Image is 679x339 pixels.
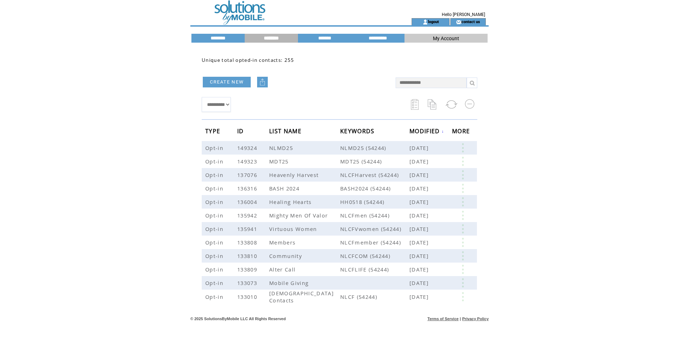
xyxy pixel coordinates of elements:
[205,185,225,192] span: Opt-in
[205,266,225,273] span: Opt-in
[461,19,480,24] a: contact us
[237,125,246,139] span: ID
[340,171,409,178] span: NLCFHarvest (54244)
[340,212,409,219] span: NLCFmen (54244)
[269,225,319,232] span: Virtuous Women
[409,279,430,286] span: [DATE]
[269,125,303,139] span: LIST NAME
[205,144,225,151] span: Opt-in
[205,212,225,219] span: Opt-in
[269,290,334,304] span: [DEMOGRAPHIC_DATA] Contacts
[205,293,225,300] span: Opt-in
[340,293,409,300] span: NLCF (54244)
[409,198,430,205] span: [DATE]
[462,317,489,321] a: Privacy Policy
[409,225,430,232] span: [DATE]
[409,252,430,259] span: [DATE]
[205,225,225,232] span: Opt-in
[205,158,225,165] span: Opt-in
[460,317,461,321] span: |
[409,266,430,273] span: [DATE]
[190,317,286,321] span: © 2025 SolutionsByMobile LLC All Rights Reserved
[423,19,428,25] img: account_icon.gif
[409,144,430,151] span: [DATE]
[269,279,310,286] span: Mobile Giving
[237,225,259,232] span: 135941
[269,185,301,192] span: BASH 2024
[340,158,409,165] span: MDT25 (54244)
[409,158,430,165] span: [DATE]
[269,212,330,219] span: Mighty Men Of Valor
[205,252,225,259] span: Opt-in
[269,198,314,205] span: Healing Hearts
[205,129,222,133] a: TYPE
[237,129,246,133] a: ID
[269,266,297,273] span: Alter Call
[237,185,259,192] span: 136316
[269,129,303,133] a: LIST NAME
[269,252,304,259] span: Community
[340,185,409,192] span: BASH2024 (54244)
[237,144,259,151] span: 149324
[237,266,259,273] span: 133809
[340,225,409,232] span: NLCFVwomen (54244)
[409,293,430,300] span: [DATE]
[237,279,259,286] span: 133073
[237,252,259,259] span: 133810
[237,239,259,246] span: 133808
[269,158,290,165] span: MDT25
[409,171,430,178] span: [DATE]
[340,129,376,133] a: KEYWORDS
[456,19,461,25] img: contact_us_icon.gif
[409,239,430,246] span: [DATE]
[202,57,294,63] span: Unique total opted-in contacts: 255
[269,239,297,246] span: Members
[269,171,320,178] span: Heavenly Harvest
[409,212,430,219] span: [DATE]
[340,266,409,273] span: NLCFLIFE (54244)
[205,279,225,286] span: Opt-in
[452,125,472,139] span: MORE
[237,158,259,165] span: 149323
[205,198,225,205] span: Opt-in
[237,171,259,178] span: 137076
[237,198,259,205] span: 136004
[259,79,266,86] img: upload.png
[428,317,459,321] a: Terms of Service
[340,198,409,205] span: HH0518 (54244)
[205,239,225,246] span: Opt-in
[428,19,439,24] a: logout
[409,125,442,139] span: MODIFIED
[442,12,485,17] span: Hello [PERSON_NAME]
[205,125,222,139] span: TYPE
[433,36,459,41] span: My Account
[340,239,409,246] span: NLCFmember (54244)
[205,171,225,178] span: Opt-in
[340,252,409,259] span: NLCFCOM (54244)
[203,77,251,87] a: CREATE NEW
[340,125,376,139] span: KEYWORDS
[269,144,295,151] span: NLMD25
[409,185,430,192] span: [DATE]
[237,293,259,300] span: 133010
[237,212,259,219] span: 135942
[409,129,444,133] a: MODIFIED↓
[340,144,409,151] span: NLMD25 (54244)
